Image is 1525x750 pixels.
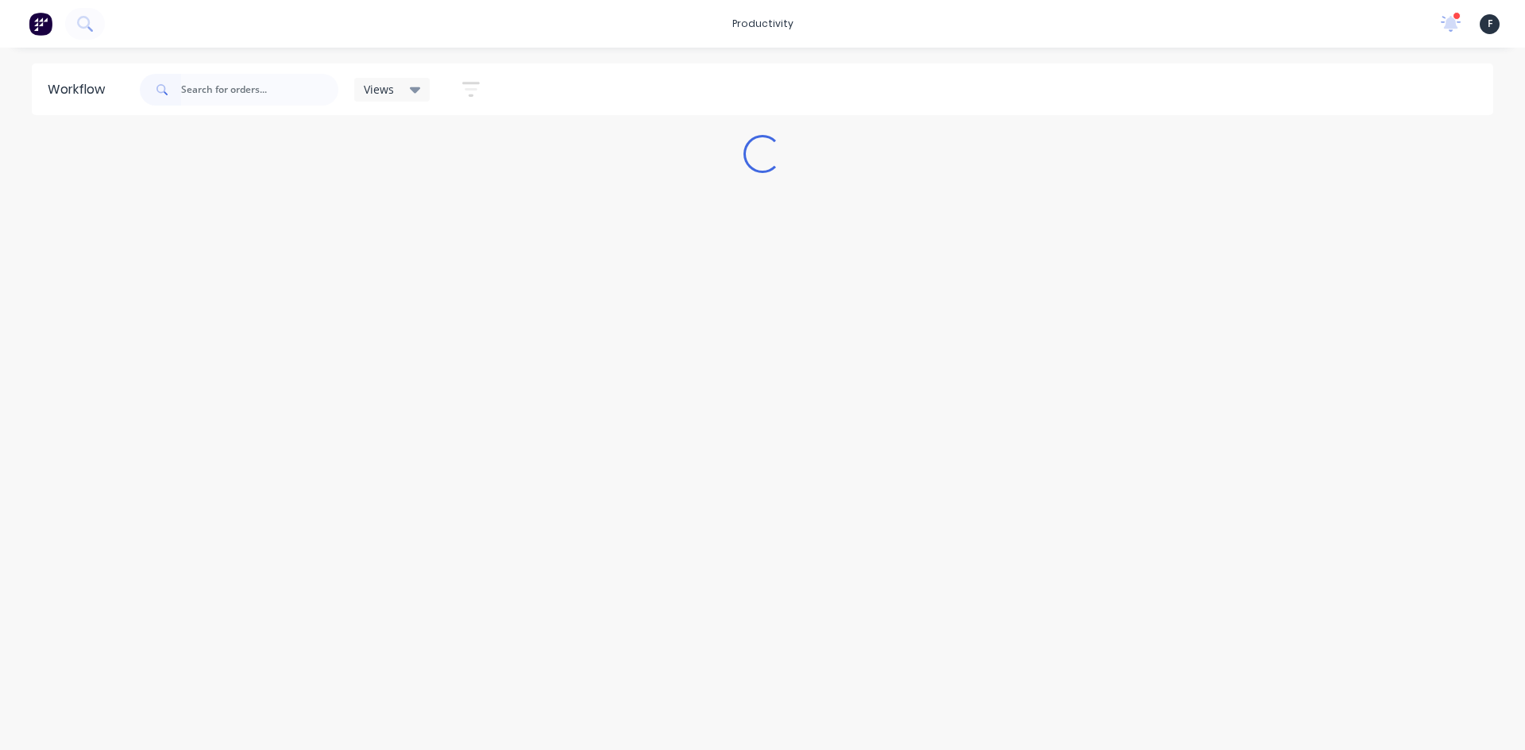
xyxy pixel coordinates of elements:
div: Workflow [48,80,113,99]
div: productivity [724,12,801,36]
img: Factory [29,12,52,36]
input: Search for orders... [181,74,338,106]
span: F [1488,17,1492,31]
span: Views [364,81,394,98]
